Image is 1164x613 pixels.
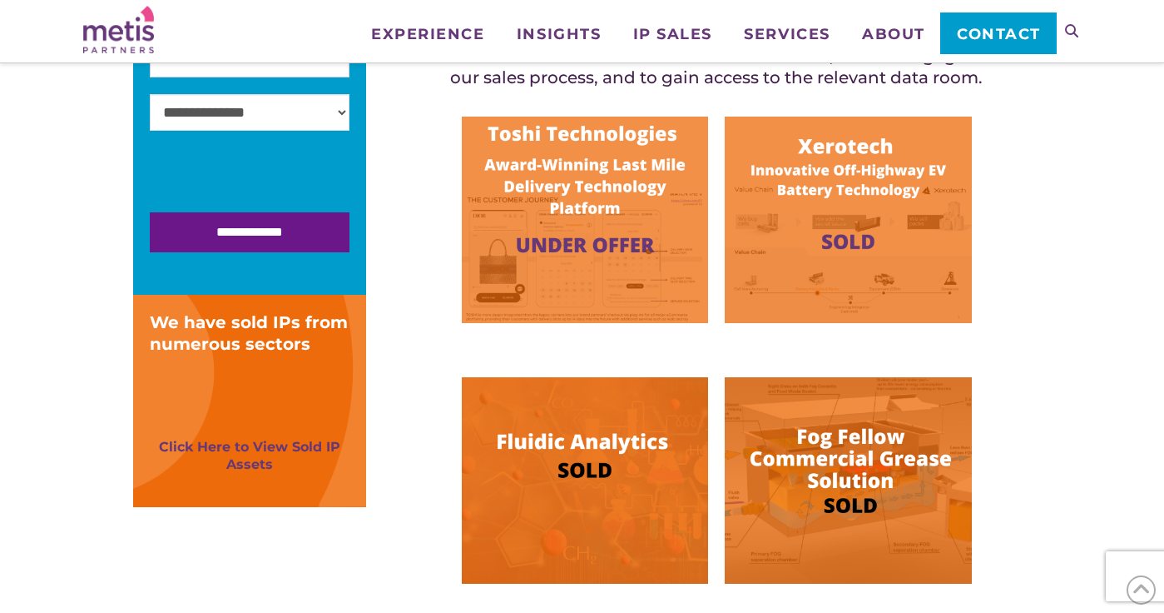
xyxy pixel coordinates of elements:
span: About [862,27,925,42]
a: Click Here to View Sold IP Assets [159,439,340,472]
span: Insights [517,27,601,42]
div: We have sold IPs from numerous sectors [150,311,349,355]
span: Services [744,27,830,42]
img: Image [725,377,971,584]
a: Contact [940,12,1056,54]
img: Image [462,117,708,323]
span: IP Sales [633,27,712,42]
img: Image [462,377,708,584]
img: Metis Partners [83,6,154,53]
h4: Click below to read more about the IP for sale, how to engage in our sales process, and to gain a... [430,45,1003,88]
span: Back to Top [1127,576,1156,605]
iframe: reCAPTCHA [150,147,403,212]
span: Contact [957,27,1041,42]
img: Image [725,117,971,323]
span: Experience [371,27,484,42]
